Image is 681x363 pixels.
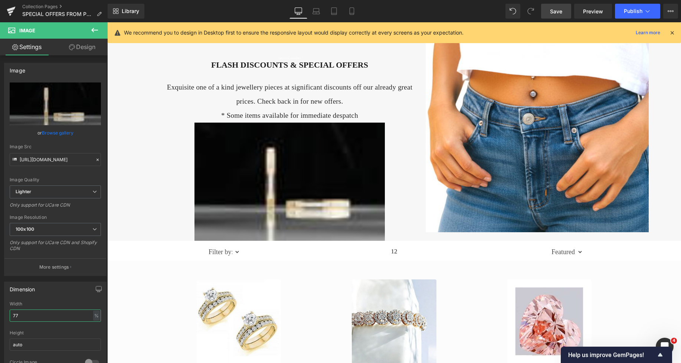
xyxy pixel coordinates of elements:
[10,63,25,74] div: Image
[10,301,101,307] div: Width
[39,264,69,270] p: More settings
[10,202,101,213] div: Only support for UCare CDN
[325,4,343,19] a: Tablet
[22,4,108,10] a: Collection Pages
[59,38,306,48] h2: FLASH DISCOUNTS & SPECIAL OFFERS
[656,338,674,356] iframe: Intercom live chat
[108,4,144,19] a: New Library
[550,7,562,15] span: Save
[42,126,73,139] a: Browse gallery
[59,86,306,100] h4: * Some items available for immediate despatch
[568,351,656,359] span: Help us improve GemPages!
[574,4,612,19] a: Preview
[663,4,678,19] button: More
[245,257,329,341] img: 9K Rose Gold Diamond Tennis Bracelet 4.75 Carats - Special Offer
[10,215,101,220] div: Image Resolution
[10,144,101,149] div: Image Src
[10,240,101,256] div: Only support for UCare CDN and Shopify CDN
[10,338,101,351] input: auto
[22,11,94,17] span: SPECIAL OFFERS FROM POBJOY DIAMONDS
[59,58,306,86] h4: Exquisite one of a kind jewellery pieces at significant discounts off our already great prices. C...
[93,311,100,321] div: %
[307,4,325,19] a: Laptop
[400,257,484,341] img: Fancy Intense Pink Heart Cut Lab Grown Diamond 2.52 Carat
[124,29,464,37] p: We recommend you to design in Desktop first to ensure the responsive layout would display correct...
[16,189,31,194] b: Lighter
[671,338,677,344] span: 4
[10,309,101,322] input: auto
[583,7,603,15] span: Preview
[89,257,174,341] img: 18K Gold Diamond Eternity & Diamond Engagement Ring Combination SPECIAL OFFER
[10,330,101,336] div: Height
[10,282,35,292] div: Dimension
[10,129,101,137] div: or
[55,39,109,55] a: Design
[16,226,34,232] b: 100x100
[10,153,101,166] input: Link
[633,28,663,37] a: Learn more
[318,11,541,210] img: 9K & 18K gold and platinum settings
[59,35,306,38] h1: SPECIAL OFFERS
[624,8,642,14] span: Publish
[289,4,307,19] a: Desktop
[523,4,538,19] button: Redo
[284,220,290,239] span: 12
[4,258,106,276] button: More settings
[10,177,101,182] div: Image Quality
[122,8,139,14] span: Library
[343,4,361,19] a: Mobile
[615,4,660,19] button: Publish
[19,27,35,33] span: Image
[505,4,520,19] button: Undo
[568,350,665,359] button: Show survey - Help us improve GemPages!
